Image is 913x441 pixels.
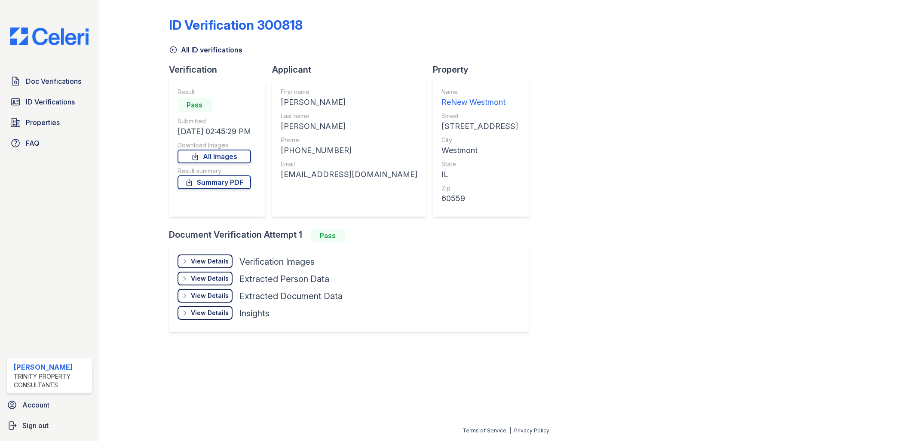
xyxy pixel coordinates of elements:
a: FAQ [7,135,92,152]
a: All ID verifications [169,45,242,55]
a: Summary PDF [178,175,251,189]
div: Submitted [178,117,251,126]
div: Extracted Document Data [239,290,343,302]
div: Verification Images [239,256,315,268]
div: Verification [169,64,272,76]
span: FAQ [26,138,40,148]
div: Document Verification Attempt 1 [169,229,536,242]
div: Name [441,88,518,96]
span: Doc Verifications [26,76,81,86]
div: 60559 [441,193,518,205]
div: Insights [239,307,270,319]
div: Property [433,64,536,76]
a: Privacy Policy [514,427,549,434]
div: Applicant [272,64,433,76]
span: Properties [26,117,60,128]
div: [PERSON_NAME] [14,362,89,372]
div: Email [281,160,417,168]
a: Terms of Service [463,427,506,434]
div: State [441,160,518,168]
div: Phone [281,136,417,144]
div: Last name [281,112,417,120]
a: Account [3,396,95,413]
div: Street [441,112,518,120]
div: View Details [191,257,229,266]
div: Trinity Property Consultants [14,372,89,389]
div: [EMAIL_ADDRESS][DOMAIN_NAME] [281,168,417,181]
div: [STREET_ADDRESS] [441,120,518,132]
div: Download Images [178,141,251,150]
div: ReNew Westmont [441,96,518,108]
div: View Details [191,274,229,283]
div: First name [281,88,417,96]
div: Zip [441,184,518,193]
a: Name ReNew Westmont [441,88,518,108]
div: Westmont [441,144,518,156]
div: [PERSON_NAME] [281,96,417,108]
div: [PERSON_NAME] [281,120,417,132]
div: IL [441,168,518,181]
div: View Details [191,291,229,300]
div: City [441,136,518,144]
a: All Images [178,150,251,163]
a: Sign out [3,417,95,434]
span: Sign out [22,420,49,431]
a: Doc Verifications [7,73,92,90]
span: ID Verifications [26,97,75,107]
div: Pass [311,229,345,242]
img: CE_Logo_Blue-a8612792a0a2168367f1c8372b55b34899dd931a85d93a1a3d3e32e68fde9ad4.png [3,28,95,45]
div: Pass [178,98,212,112]
a: ID Verifications [7,93,92,110]
div: Result [178,88,251,96]
div: Extracted Person Data [239,273,329,285]
div: | [509,427,511,434]
a: Properties [7,114,92,131]
div: Result summary [178,167,251,175]
div: [DATE] 02:45:29 PM [178,126,251,138]
div: [PHONE_NUMBER] [281,144,417,156]
div: ID Verification 300818 [169,17,303,33]
span: Account [22,400,49,410]
div: View Details [191,309,229,317]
